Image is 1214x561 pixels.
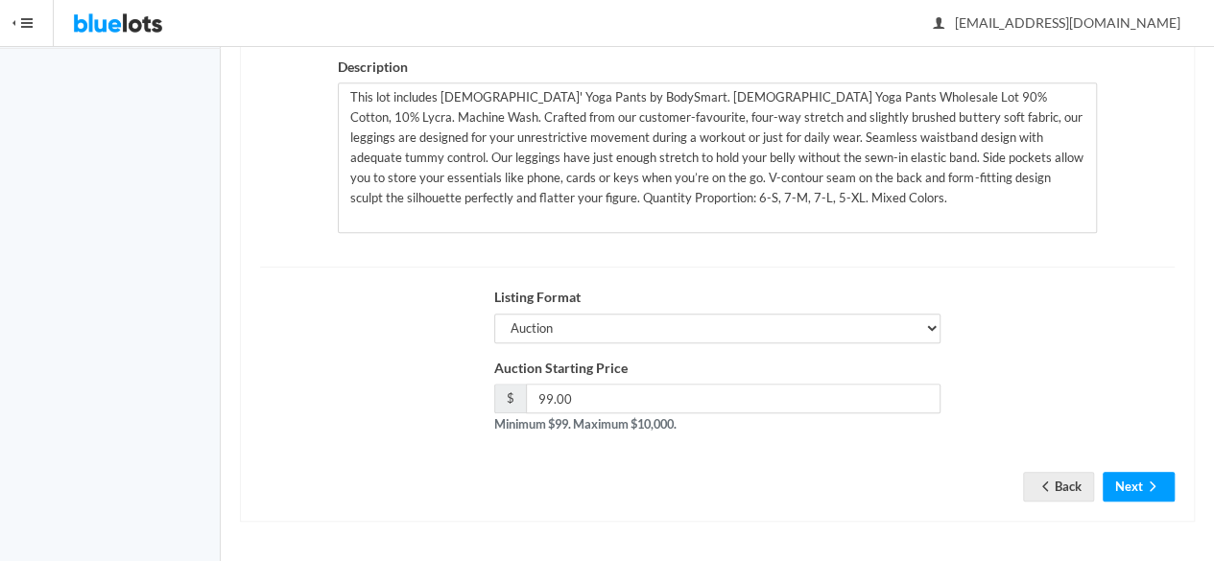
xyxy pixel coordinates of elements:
[1035,479,1055,497] ion-icon: arrow back
[526,384,941,413] input: 0
[1023,472,1094,502] a: arrow backBack
[1103,472,1175,502] button: Nextarrow forward
[929,15,948,34] ion-icon: person
[494,384,526,413] span: $
[494,358,628,380] label: Auction Starting Price
[934,14,1180,31] span: [EMAIL_ADDRESS][DOMAIN_NAME]
[338,57,408,79] label: Description
[494,287,581,309] label: Listing Format
[1143,479,1162,497] ion-icon: arrow forward
[338,82,1096,233] textarea: This lot includes [DEMOGRAPHIC_DATA]' Yoga Pants by BodySmart. [DEMOGRAPHIC_DATA] Yoga Pants Whol...
[494,416,677,432] strong: Minimum $99. Maximum $10,000.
